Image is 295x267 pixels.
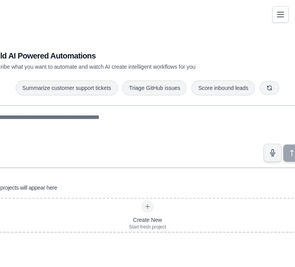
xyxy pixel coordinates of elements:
div: Start fresh project [129,224,166,230]
button: Toggle navigation [272,6,289,23]
button: Get new suggestions [260,81,279,95]
button: Triage GitHub issues [122,80,187,95]
div: Create New [129,216,166,224]
button: Summarize customer support tickets [16,80,118,95]
button: Score inbound leads [191,80,255,95]
button: Click to speak your automation idea [264,144,282,162]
